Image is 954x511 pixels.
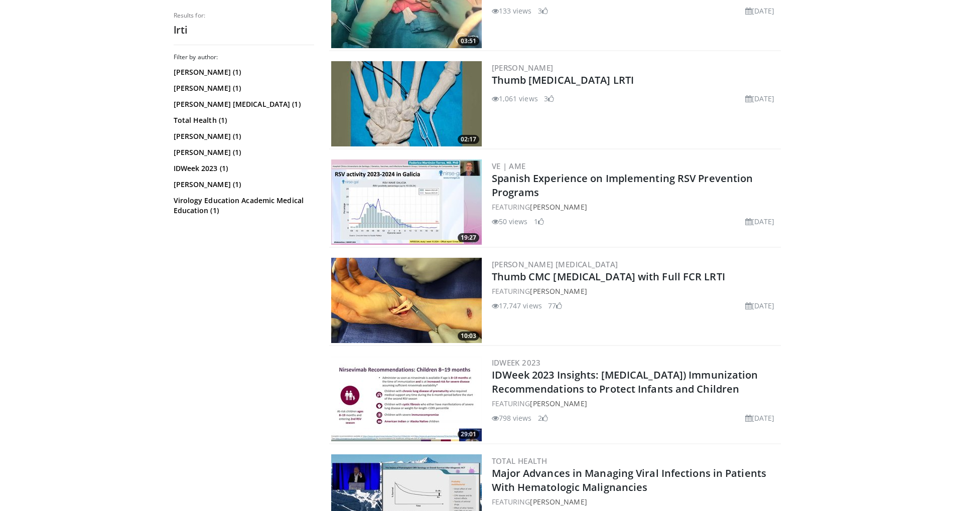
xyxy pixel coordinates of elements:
[492,202,779,212] div: FEATURING
[492,161,526,171] a: VE | AME
[745,93,775,104] li: [DATE]
[174,147,312,157] a: [PERSON_NAME] (1)
[492,172,753,199] a: Spanish Experience on Implementing RSV Prevention Programs
[458,233,479,242] span: 19:27
[174,115,312,125] a: Total Health (1)
[331,159,482,245] img: a0a9ce03-a09e-4268-856b-6982a3f4cd7b.300x170_q85_crop-smart_upscale.jpg
[492,93,538,104] li: 1,061 views
[331,159,482,245] a: 19:27
[492,270,725,283] a: Thumb CMC [MEDICAL_DATA] with Full FCR LRTI
[538,6,548,16] li: 3
[492,413,532,423] li: 798 views
[492,73,634,87] a: Thumb [MEDICAL_DATA] LRTI
[538,413,548,423] li: 2
[745,413,775,423] li: [DATE]
[458,37,479,46] span: 03:51
[492,466,767,494] a: Major Advances in Managing Viral Infections in Patients With Hematologic Malignancies
[530,202,587,212] a: [PERSON_NAME]
[458,430,479,439] span: 29:01
[174,180,312,190] a: [PERSON_NAME] (1)
[174,196,312,216] a: Virology Education Academic Medical Education (1)
[492,259,618,269] a: [PERSON_NAME] [MEDICAL_DATA]
[331,356,482,441] img: 8dff9dbf-f309-425e-b100-e1943e696298.300x170_q85_crop-smart_upscale.jpg
[174,163,312,174] a: IDWeek 2023 (1)
[174,67,312,77] a: [PERSON_NAME] (1)
[492,286,779,296] div: FEATURING
[492,496,779,507] div: FEATURING
[492,456,548,466] a: Total Health
[530,286,587,296] a: [PERSON_NAME]
[492,300,542,311] li: 17,747 views
[534,216,544,227] li: 1
[331,258,482,343] a: 10:03
[174,24,314,37] h2: lrti
[458,331,479,340] span: 10:03
[492,6,532,16] li: 133 views
[331,258,482,343] img: 155faa92-facb-4e6b-8eb7-d2d6db7ef378.300x170_q85_crop-smart_upscale.jpg
[174,83,312,93] a: [PERSON_NAME] (1)
[331,61,482,146] img: ea70cf1b-d2b1-4b8d-9c4b-f2ac608405b8.300x170_q85_crop-smart_upscale.jpg
[530,399,587,408] a: [PERSON_NAME]
[458,135,479,144] span: 02:17
[492,358,541,368] a: IDWeek 2023
[492,216,528,227] li: 50 views
[174,12,314,20] p: Results for:
[745,300,775,311] li: [DATE]
[492,63,554,73] a: [PERSON_NAME]
[492,368,758,396] a: IDWeek 2023 Insights: [MEDICAL_DATA]) Immunization Recommendations to Protect Infants and Children
[331,61,482,146] a: 02:17
[174,53,314,61] h3: Filter by author:
[745,216,775,227] li: [DATE]
[492,398,779,409] div: FEATURING
[548,300,562,311] li: 77
[331,356,482,441] a: 29:01
[174,131,312,141] a: [PERSON_NAME] (1)
[174,99,312,109] a: [PERSON_NAME] [MEDICAL_DATA] (1)
[745,6,775,16] li: [DATE]
[530,497,587,506] a: [PERSON_NAME]
[544,93,554,104] li: 3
